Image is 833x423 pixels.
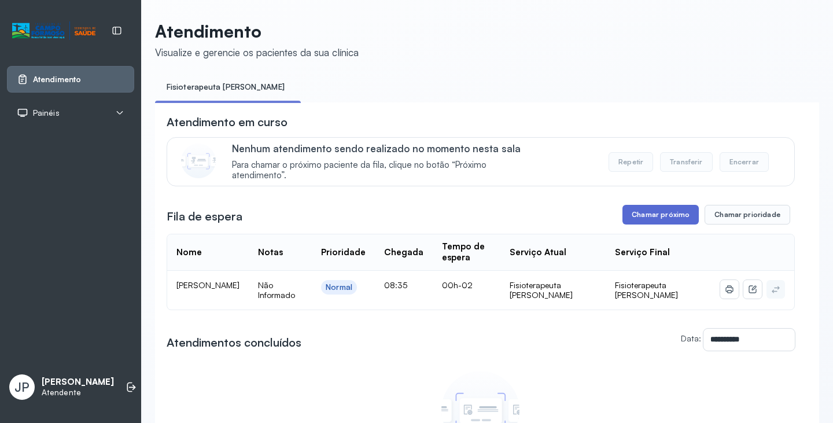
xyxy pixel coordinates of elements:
[384,280,407,290] span: 08:35
[720,152,769,172] button: Encerrar
[17,73,124,85] a: Atendimento
[615,247,670,258] div: Serviço Final
[167,208,242,225] h3: Fila de espera
[258,280,295,300] span: Não Informado
[167,334,301,351] h3: Atendimentos concluídos
[155,46,359,58] div: Visualize e gerencie os pacientes da sua clínica
[167,114,288,130] h3: Atendimento em curso
[326,282,352,292] div: Normal
[384,247,423,258] div: Chegada
[232,142,538,155] p: Nenhum atendimento sendo realizado no momento nesta sala
[442,241,491,263] div: Tempo de espera
[609,152,653,172] button: Repetir
[258,247,283,258] div: Notas
[622,205,699,225] button: Chamar próximo
[33,108,60,118] span: Painéis
[321,247,366,258] div: Prioridade
[12,21,95,41] img: Logotipo do estabelecimento
[660,152,713,172] button: Transferir
[510,280,596,300] div: Fisioterapeuta [PERSON_NAME]
[705,205,790,225] button: Chamar prioridade
[176,247,202,258] div: Nome
[155,21,359,42] p: Atendimento
[232,160,538,182] span: Para chamar o próximo paciente da fila, clique no botão “Próximo atendimento”.
[42,388,114,398] p: Atendente
[181,144,216,178] img: Imagem de CalloutCard
[155,78,296,97] a: Fisioterapeuta [PERSON_NAME]
[176,280,239,290] span: [PERSON_NAME]
[681,333,701,343] label: Data:
[510,247,566,258] div: Serviço Atual
[615,280,678,300] span: Fisioterapeuta [PERSON_NAME]
[442,280,473,290] span: 00h-02
[33,75,81,84] span: Atendimento
[42,377,114,388] p: [PERSON_NAME]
